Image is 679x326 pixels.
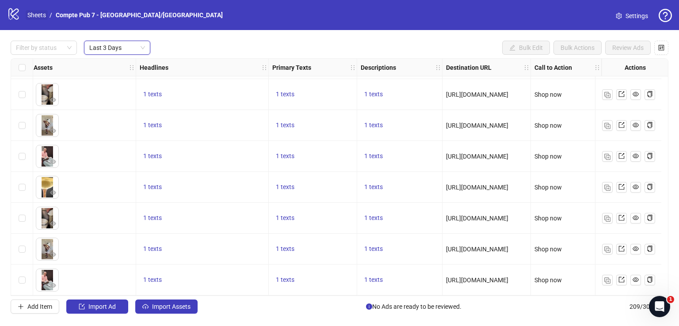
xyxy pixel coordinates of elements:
span: holder [530,64,536,71]
span: 1 texts [143,121,162,129]
span: copy [647,215,653,221]
div: Select all rows [11,59,33,76]
strong: Destination URL [446,63,492,72]
span: 1 texts [143,214,162,221]
span: 1 texts [276,91,294,98]
span: holder [523,64,530,71]
button: Bulk Edit [502,41,550,55]
button: 1 texts [272,120,298,131]
button: Duplicate [602,120,613,131]
span: Last 3 Days [89,41,145,54]
span: 1 texts [364,183,383,190]
span: Shop now [534,215,562,222]
button: Preview [48,188,58,198]
span: copy [647,184,653,190]
span: 1 texts [276,121,294,129]
span: 1 texts [364,91,383,98]
button: Preview [48,281,58,291]
strong: Actions [625,63,646,72]
span: [URL][DOMAIN_NAME] [446,153,508,160]
span: 1 texts [364,276,383,283]
span: [URL][DOMAIN_NAME] [446,246,508,253]
span: Settings [626,11,648,21]
span: export [618,122,625,128]
span: copy [647,277,653,283]
span: Shop now [534,91,562,98]
span: eye [633,277,639,283]
div: Select row 22 [11,141,33,172]
span: holder [135,64,141,71]
span: 1 texts [364,121,383,129]
div: Resize Assets column [134,59,136,76]
button: 1 texts [272,275,298,285]
span: eye [633,91,639,97]
strong: Headlines [140,63,168,72]
button: 1 texts [272,182,298,193]
button: Duplicate [602,275,613,285]
div: Select row 23 [11,172,33,203]
img: Duplicate [604,185,610,191]
span: 1 texts [143,245,162,252]
div: Select row 21 [11,110,33,141]
span: holder [350,64,356,71]
span: 1 texts [276,183,294,190]
iframe: Intercom live chat [649,296,670,317]
button: 1 texts [140,151,165,162]
img: Duplicate [604,154,610,160]
span: eye [50,251,56,258]
span: 1 texts [143,183,162,190]
a: Settings [609,9,655,23]
button: Bulk Actions [553,41,602,55]
strong: Descriptions [361,63,396,72]
span: 1 texts [143,91,162,98]
button: Duplicate [602,244,613,254]
button: Preview [48,157,58,167]
button: 1 texts [272,213,298,224]
span: holder [594,64,600,71]
span: 1 texts [276,152,294,159]
a: Sheets [26,10,48,20]
span: 1 texts [276,245,294,252]
span: No Ads are ready to be reviewed. [366,302,462,311]
span: holder [600,64,607,71]
button: 1 texts [272,244,298,254]
span: export [618,246,625,252]
span: eye [633,246,639,252]
span: export [618,215,625,221]
span: 209 / 300 items [629,302,668,311]
span: eye [50,97,56,103]
button: 1 texts [361,151,386,162]
span: holder [267,64,274,71]
span: [URL][DOMAIN_NAME] [446,184,508,191]
button: 1 texts [361,275,386,285]
span: 1 texts [364,214,383,221]
button: 1 texts [140,275,165,285]
span: cloud-upload [142,303,149,310]
div: Resize Descriptions column [440,59,442,76]
span: eye [50,159,56,165]
button: Duplicate [602,89,613,100]
span: Shop now [534,122,562,129]
div: Select row 24 [11,203,33,234]
button: Preview [48,250,58,260]
button: Add Item [11,299,59,314]
button: Review Ads [605,41,651,55]
img: Duplicate [604,92,610,98]
button: Preview [48,95,58,106]
span: Shop now [534,277,562,284]
div: Resize Primary Texts column [355,59,357,76]
img: Asset 1 [36,207,58,229]
span: [URL][DOMAIN_NAME] [446,91,508,98]
span: eye [633,153,639,159]
span: control [658,45,664,51]
button: 1 texts [361,213,386,224]
span: 1 texts [276,214,294,221]
button: 1 texts [140,213,165,224]
span: Shop now [534,246,562,253]
img: Duplicate [604,123,610,129]
button: 1 texts [140,89,165,100]
span: 1 texts [276,276,294,283]
button: 1 texts [361,89,386,100]
button: 1 texts [361,244,386,254]
button: Import Assets [135,299,198,314]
